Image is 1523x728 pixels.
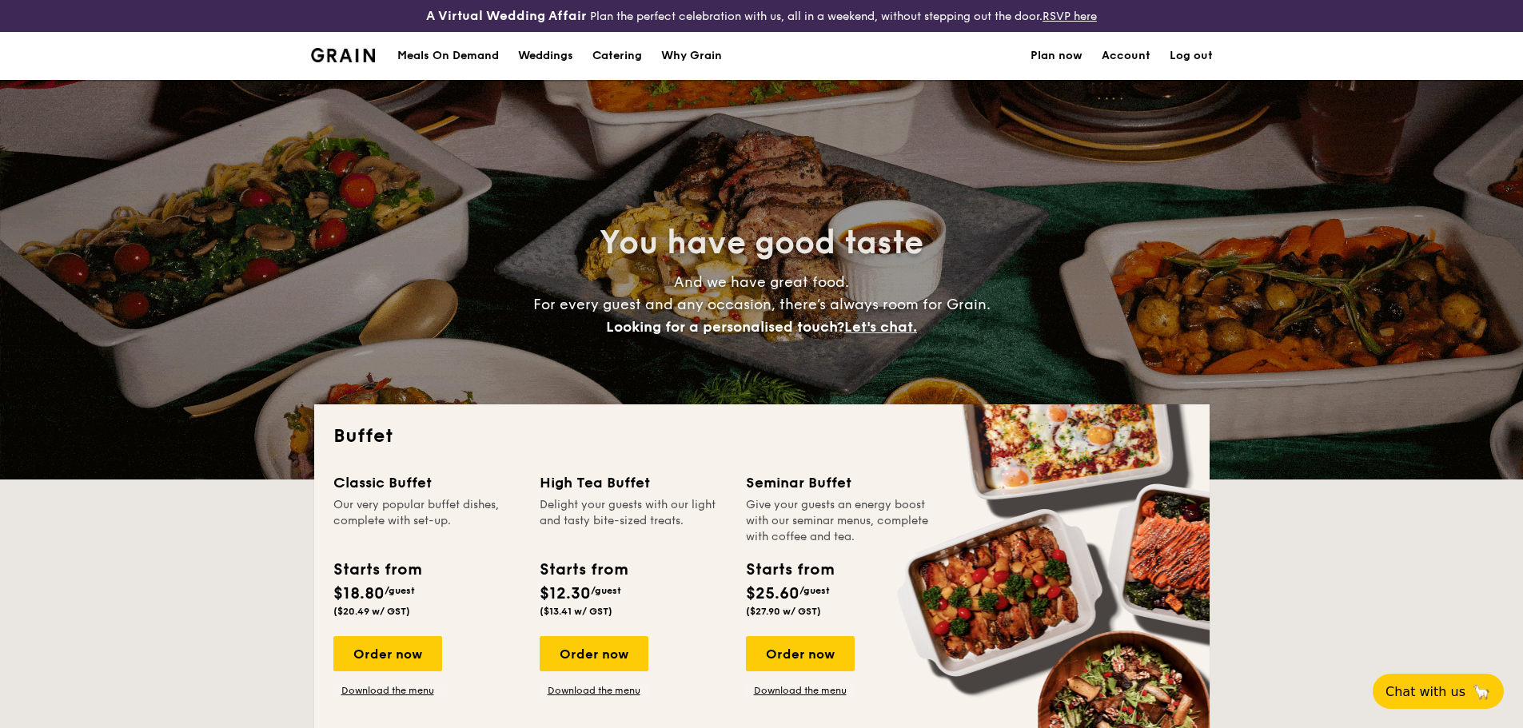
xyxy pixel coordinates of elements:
[844,318,917,336] span: Let's chat.
[333,471,520,494] div: Classic Buffet
[333,558,421,582] div: Starts from
[583,32,652,80] a: Catering
[746,471,933,494] div: Seminar Buffet
[518,32,573,80] div: Weddings
[746,606,821,617] span: ($27.90 w/ GST)
[333,497,520,545] div: Our very popular buffet dishes, complete with set-up.
[606,318,844,336] span: Looking for a personalised touch?
[540,558,627,582] div: Starts from
[333,636,442,671] div: Order now
[1043,10,1097,23] a: RSVP here
[746,584,799,603] span: $25.60
[746,497,933,545] div: Give your guests an energy boost with our seminar menus, complete with coffee and tea.
[652,32,732,80] a: Why Grain
[746,684,855,697] a: Download the menu
[592,32,642,80] h1: Catering
[311,48,376,62] img: Grain
[1102,32,1150,80] a: Account
[540,471,727,494] div: High Tea Buffet
[600,224,923,262] span: You have good taste
[385,585,415,596] span: /guest
[533,273,991,336] span: And we have great food. For every guest and any occasion, there’s always room for Grain.
[1170,32,1213,80] a: Log out
[799,585,830,596] span: /guest
[746,636,855,671] div: Order now
[1031,32,1082,80] a: Plan now
[1472,682,1491,701] span: 🦙
[540,606,612,617] span: ($13.41 w/ GST)
[1373,674,1504,709] button: Chat with us🦙
[301,6,1222,26] div: Plan the perfect celebration with us, all in a weekend, without stepping out the door.
[508,32,583,80] a: Weddings
[540,497,727,545] div: Delight your guests with our light and tasty bite-sized treats.
[333,424,1190,449] h2: Buffet
[540,636,648,671] div: Order now
[333,606,410,617] span: ($20.49 w/ GST)
[333,684,442,697] a: Download the menu
[397,32,499,80] div: Meals On Demand
[1385,684,1465,699] span: Chat with us
[591,585,621,596] span: /guest
[540,684,648,697] a: Download the menu
[746,558,833,582] div: Starts from
[311,48,376,62] a: Logotype
[540,584,591,603] span: $12.30
[426,6,587,26] h4: A Virtual Wedding Affair
[333,584,385,603] span: $18.80
[388,32,508,80] a: Meals On Demand
[661,32,722,80] div: Why Grain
